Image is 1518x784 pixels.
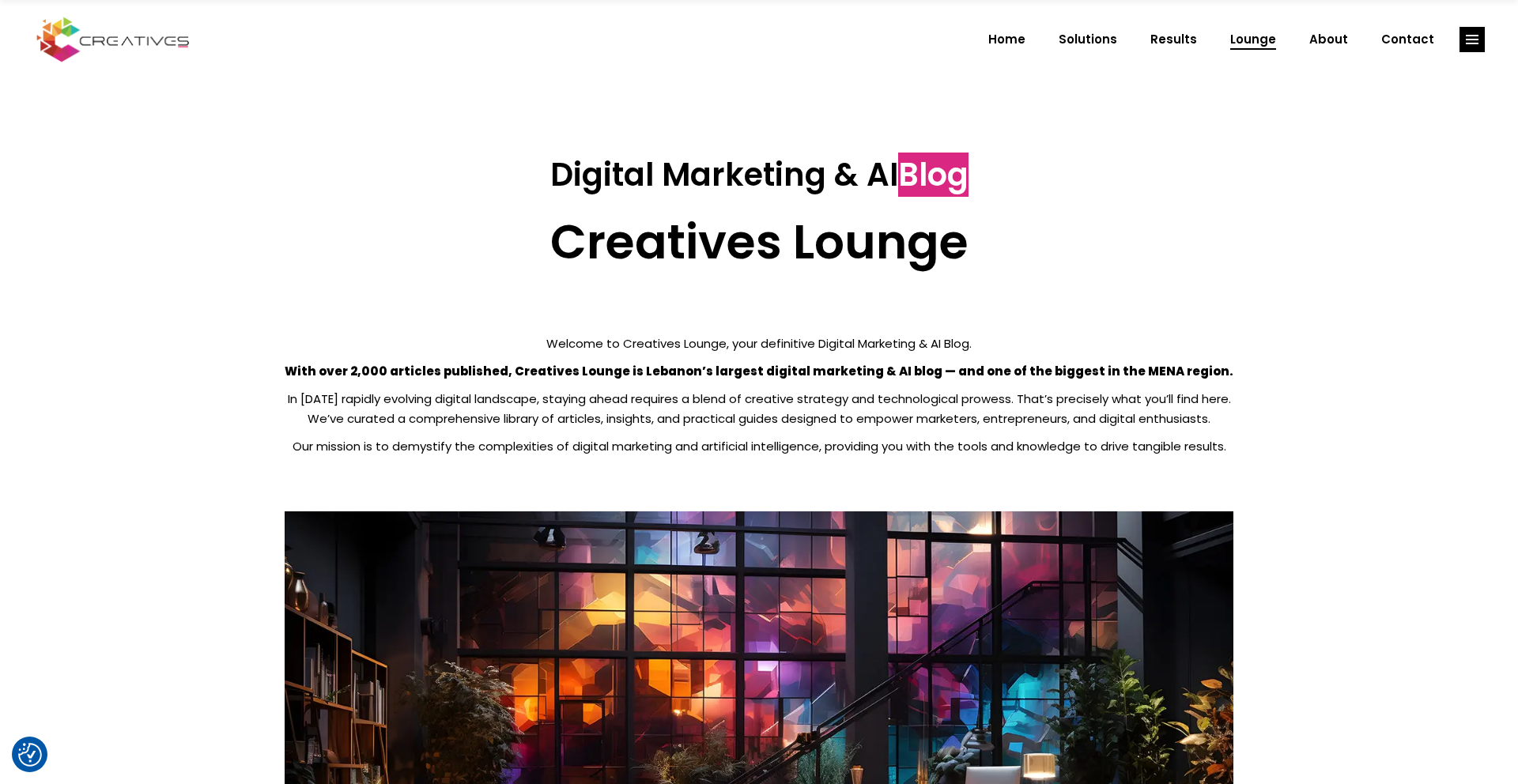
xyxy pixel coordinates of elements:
[1309,19,1348,60] span: About
[1459,27,1485,52] a: link
[285,334,1233,353] p: Welcome to Creatives Lounge, your definitive Digital Marketing & AI Blog.
[898,153,969,197] span: Blog
[285,389,1233,428] p: In [DATE] rapidly evolving digital landscape, staying ahead requires a blend of creative strategy...
[285,213,1233,270] h2: Creatives Lounge
[1381,19,1434,60] span: Contact
[1150,19,1197,60] span: Results
[1293,19,1365,60] a: About
[285,436,1233,456] p: Our mission is to demystify the complexities of digital marketing and artificial intelligence, pr...
[33,15,193,64] img: Creatives
[285,156,1233,194] h3: Digital Marketing & AI
[972,19,1042,60] a: Home
[1059,19,1117,60] span: Solutions
[285,363,1233,379] strong: With over 2,000 articles published, Creatives Lounge is Lebanon’s largest digital marketing & AI ...
[18,743,42,767] img: Revisit consent button
[988,19,1025,60] span: Home
[1214,19,1293,60] a: Lounge
[1042,19,1134,60] a: Solutions
[18,743,42,767] button: Consent Preferences
[1134,19,1214,60] a: Results
[1230,19,1276,60] span: Lounge
[1365,19,1451,60] a: Contact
